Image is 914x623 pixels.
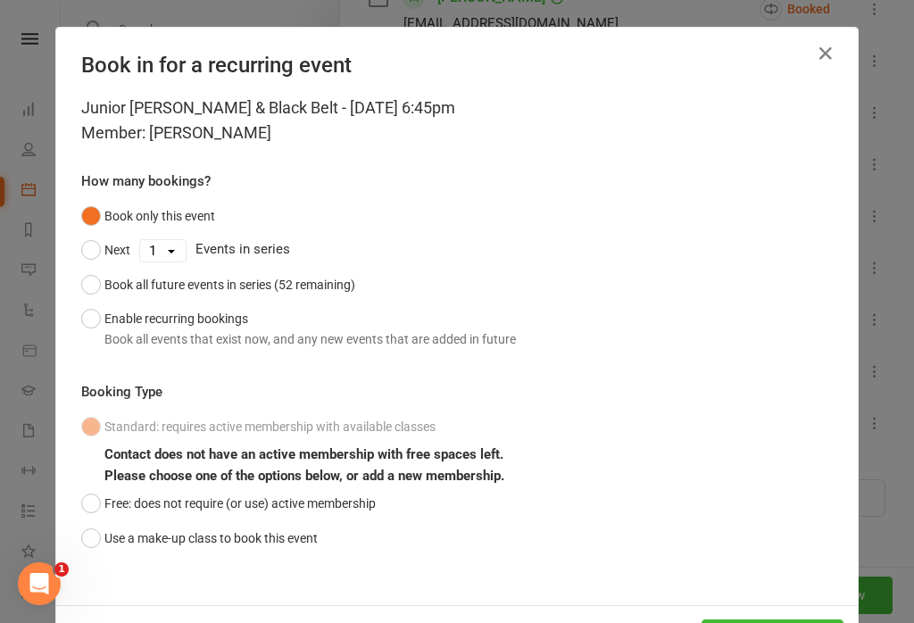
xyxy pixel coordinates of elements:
[81,199,215,233] button: Book only this event
[81,53,833,78] h4: Book in for a recurring event
[104,468,504,484] b: Please choose one of the options below, or add a new membership.
[81,268,355,302] button: Book all future events in series (52 remaining)
[81,96,833,145] div: Junior [PERSON_NAME] & Black Belt - [DATE] 6:45pm Member: [PERSON_NAME]
[81,233,833,267] div: Events in series
[81,486,376,520] button: Free: does not require (or use) active membership
[81,233,130,267] button: Next
[81,170,211,192] label: How many bookings?
[811,39,840,68] button: Close
[81,381,162,403] label: Booking Type
[18,562,61,605] iframe: Intercom live chat
[104,446,503,462] b: Contact does not have an active membership with free spaces left.
[54,562,69,577] span: 1
[81,521,318,555] button: Use a make-up class to book this event
[81,302,516,356] button: Enable recurring bookingsBook all events that exist now, and any new events that are added in future
[104,329,516,349] div: Book all events that exist now, and any new events that are added in future
[104,275,355,295] div: Book all future events in series (52 remaining)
